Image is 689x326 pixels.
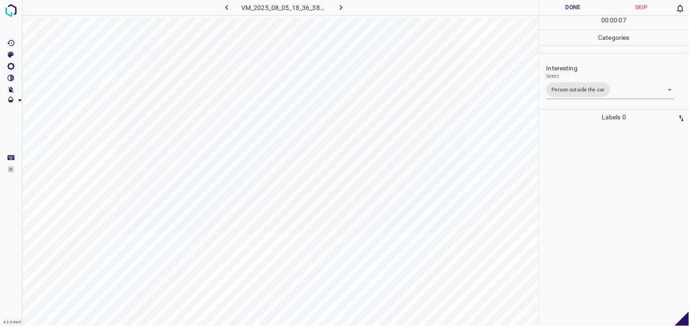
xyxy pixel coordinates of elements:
[1,319,24,326] div: 4.3.6-dev2
[619,16,626,25] p: 07
[546,64,689,73] p: Interesting
[610,16,618,25] p: 00
[601,16,609,25] p: 00
[539,30,689,45] p: Categories
[3,2,19,19] img: logo
[546,85,610,94] span: Person outside the car
[546,80,675,99] div: Person outside the car
[601,16,626,30] div: : :
[546,73,559,80] label: Select
[241,2,327,15] h6: VM_2025_08_05_18_36_38_988_00.gif
[542,110,686,125] p: Labels 0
